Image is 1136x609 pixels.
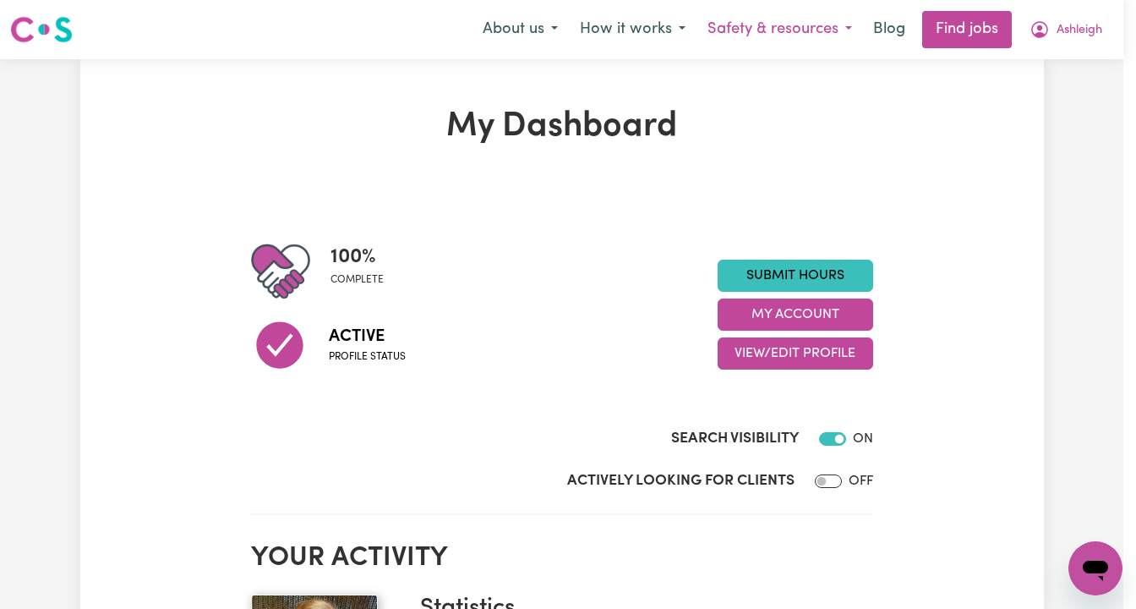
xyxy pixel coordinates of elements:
[1057,21,1102,40] span: Ashleigh
[330,272,384,288] span: complete
[472,12,569,47] button: About us
[329,324,406,349] span: Active
[922,11,1012,48] a: Find jobs
[330,242,384,272] span: 100 %
[718,337,873,370] button: View/Edit Profile
[330,242,397,301] div: Profile completeness: 100%
[1019,12,1113,47] button: My Account
[718,299,873,331] button: My Account
[671,428,799,450] label: Search Visibility
[569,12,696,47] button: How it works
[567,470,795,492] label: Actively Looking for Clients
[718,260,873,292] a: Submit Hours
[849,475,873,488] span: OFF
[251,542,873,574] h2: Your activity
[1068,541,1122,595] iframe: Button to launch messaging window
[329,349,406,365] span: Profile status
[696,12,863,47] button: Safety & resources
[10,10,73,49] a: Careseekers logo
[10,14,73,45] img: Careseekers logo
[251,107,873,147] h1: My Dashboard
[863,11,915,48] a: Blog
[853,432,873,446] span: ON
